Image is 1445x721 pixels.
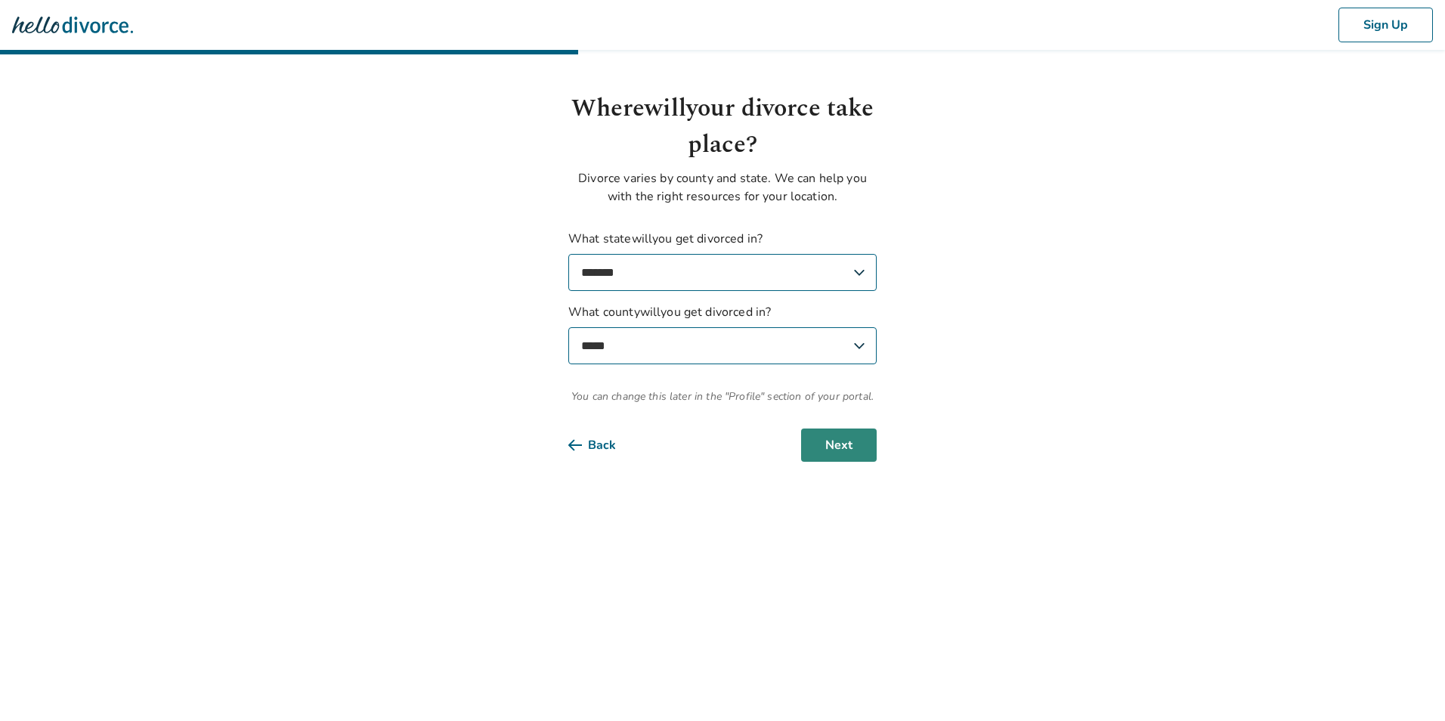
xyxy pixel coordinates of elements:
[568,327,877,364] select: What countywillyou get divorced in?
[12,10,133,40] img: Hello Divorce Logo
[568,303,877,364] label: What county will you get divorced in?
[568,254,877,291] select: What statewillyou get divorced in?
[568,169,877,206] p: Divorce varies by county and state. We can help you with the right resources for your location.
[568,230,877,291] label: What state will you get divorced in?
[1369,648,1445,721] iframe: Chat Widget
[568,91,877,163] h1: Where will your divorce take place?
[568,429,640,462] button: Back
[1338,8,1433,42] button: Sign Up
[568,388,877,404] span: You can change this later in the "Profile" section of your portal.
[801,429,877,462] button: Next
